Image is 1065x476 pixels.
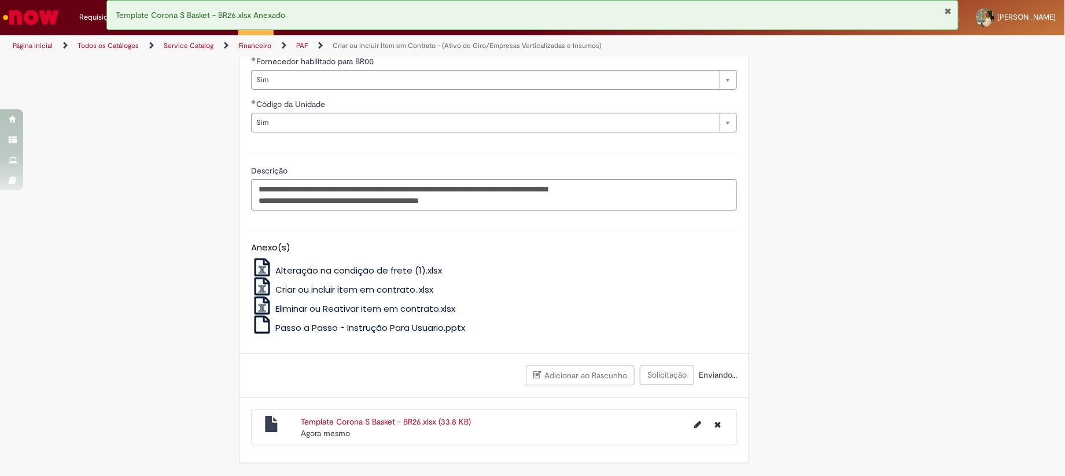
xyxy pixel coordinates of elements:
[998,12,1056,22] span: [PERSON_NAME]
[78,41,139,50] a: Todos os Catálogos
[251,99,256,104] span: Obrigatório Preenchido
[251,243,737,253] h5: Anexo(s)
[333,41,602,50] a: Criar ou Incluir Item em Contrato - (Ativo de Giro/Empresas Verticalizadas e Insumos)
[687,416,708,434] button: Editar nome de arquivo Template Corona S Basket - BR26.xlsx
[251,179,737,211] textarea: Descrição
[251,165,290,176] span: Descrição
[251,283,433,296] a: Criar ou incluir item em contrato..xlsx
[256,99,327,109] span: Código da Unidade
[251,57,256,61] span: Obrigatório Preenchido
[697,370,737,380] span: Enviando...
[301,416,471,427] a: Template Corona S Basket - BR26.xlsx (33.8 KB)
[256,71,713,89] span: Sim
[251,302,455,315] a: Eliminar ou Reativar item em contrato.xlsx
[116,10,285,20] span: Template Corona S Basket - BR26.xlsx Anexado
[9,35,701,57] ul: Trilhas de página
[275,302,455,315] span: Eliminar ou Reativar item em contrato.xlsx
[251,322,465,334] a: Passo a Passo - Instrução Para Usuario.pptx
[79,12,120,23] span: Requisições
[251,264,442,276] a: Alteração na condição de frete (1).xlsx
[301,428,350,438] span: Agora mesmo
[275,322,465,334] span: Passo a Passo - Instrução Para Usuario.pptx
[164,41,213,50] a: Service Catalog
[275,283,433,296] span: Criar ou incluir item em contrato..xlsx
[256,113,713,132] span: Sim
[256,56,376,67] span: Fornecedor habilitado para BR00
[275,264,442,276] span: Alteração na condição de frete (1).xlsx
[707,416,728,434] button: Excluir Template Corona S Basket - BR26.xlsx
[13,41,53,50] a: Página inicial
[301,428,350,438] time: 30/09/2025 18:59:24
[1,6,61,29] img: ServiceNow
[945,6,952,16] button: Fechar Notificação
[296,41,308,50] a: PAF
[238,41,271,50] a: Financeiro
